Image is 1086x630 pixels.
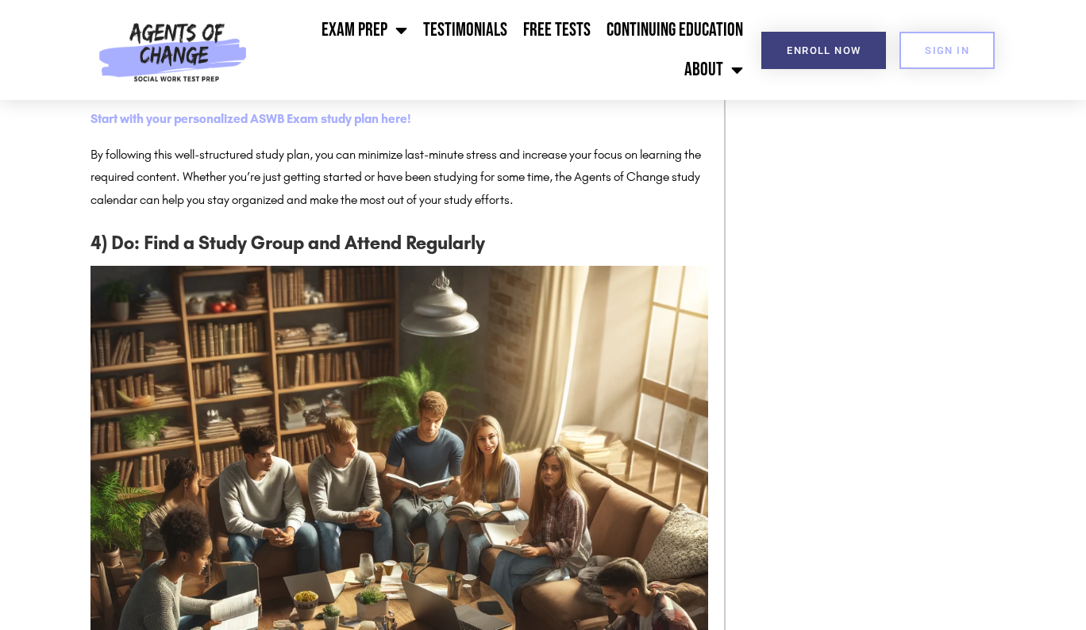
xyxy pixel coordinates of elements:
[599,10,751,50] a: Continuing Education
[415,10,515,50] a: Testimonials
[314,10,415,50] a: Exam Prep
[254,10,751,90] nav: Menu
[90,228,708,258] h3: 4) Do: Find a Study Group and Attend Regularly
[761,32,886,69] a: Enroll Now
[787,45,861,56] span: Enroll Now
[925,45,969,56] span: SIGN IN
[90,144,708,212] p: By following this well-structured study plan, you can minimize last-minute stress and increase yo...
[899,32,995,69] a: SIGN IN
[515,10,599,50] a: Free Tests
[676,50,751,90] a: About
[90,111,411,126] a: Start with your personalized ASWB Exam study plan here!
